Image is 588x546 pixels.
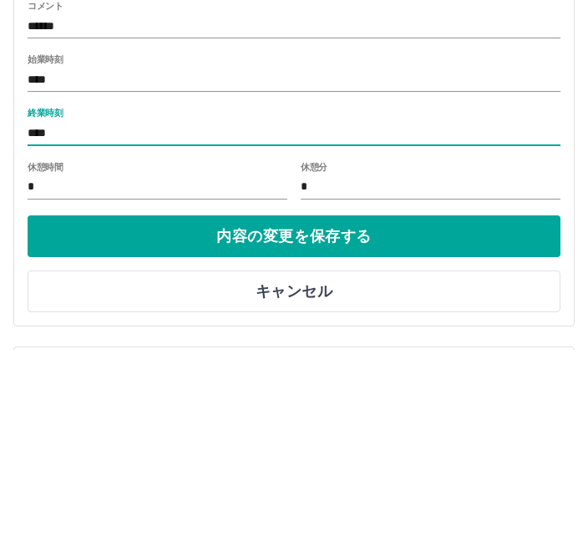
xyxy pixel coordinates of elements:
[28,357,63,370] label: 休憩時間
[28,304,63,316] label: 終業時刻
[28,149,63,161] label: 出勤区分
[38,43,104,63] span: 現場名:
[38,16,104,36] span: 法人名:
[301,357,327,370] label: 休憩分
[104,43,550,63] span: 日立市諏訪小児童クラブ
[28,250,63,263] label: 始業時刻
[104,16,550,36] span: 日立市
[28,468,560,509] button: キャンセル
[28,412,560,454] button: 内容の変更を保存する
[28,99,72,112] label: 契約コード
[28,197,63,210] label: コメント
